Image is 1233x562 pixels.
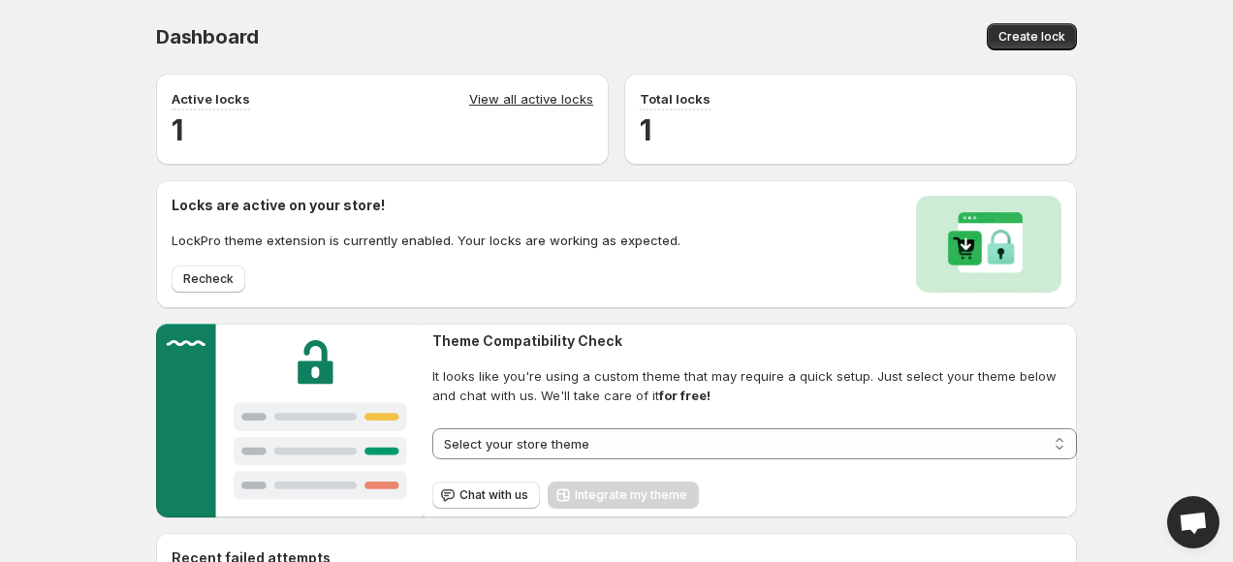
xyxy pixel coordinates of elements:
[172,231,680,250] p: LockPro theme extension is currently enabled. Your locks are working as expected.
[156,25,259,48] span: Dashboard
[432,366,1077,405] span: It looks like you're using a custom theme that may require a quick setup. Just select your theme ...
[156,324,425,517] img: Customer support
[183,271,234,287] span: Recheck
[916,196,1061,293] img: Locks activated
[640,89,711,109] p: Total locks
[172,110,593,149] h2: 1
[172,265,245,293] button: Recheck
[432,482,540,509] button: Chat with us
[987,23,1077,50] button: Create lock
[432,331,1077,351] h2: Theme Compatibility Check
[172,89,250,109] p: Active locks
[469,89,593,110] a: View all active locks
[659,388,711,403] strong: for free!
[1167,496,1219,548] div: Open chat
[998,29,1065,45] span: Create lock
[172,196,680,215] h2: Locks are active on your store!
[459,487,528,503] span: Chat with us
[640,110,1061,149] h2: 1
